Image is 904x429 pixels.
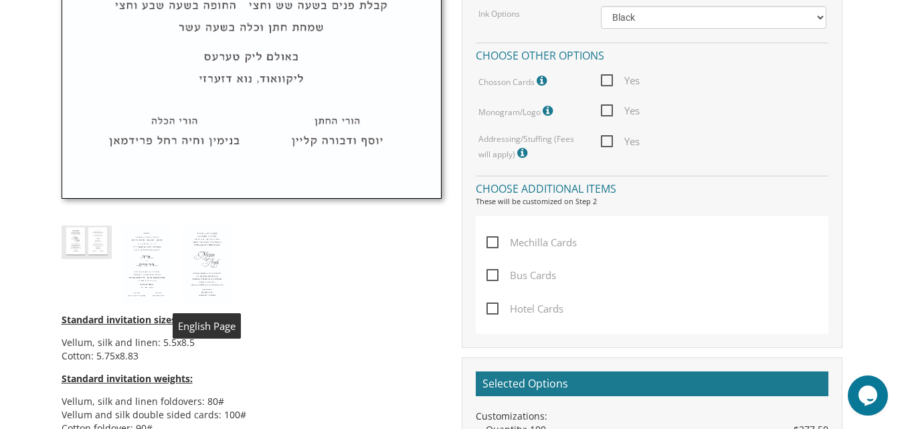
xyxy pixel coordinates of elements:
[601,133,640,150] span: Yes
[478,133,581,162] label: Addressing/Stuffing (Fees will apply)
[122,226,172,303] img: style13_heb.jpg
[601,102,640,119] span: Yes
[486,301,563,317] span: Hotel Cards
[486,234,577,251] span: Mechilla Cards
[62,349,442,363] li: Cotton: 5.75x8.83
[62,372,193,385] span: Standard invitation weights:
[476,410,828,423] div: Customizations:
[478,102,556,120] label: Monogram/Logo
[62,313,179,326] span: Standard invitation sizes:
[601,72,640,89] span: Yes
[486,267,556,284] span: Bus Cards
[476,175,828,199] h4: Choose additional items
[476,371,828,397] h2: Selected Options
[476,42,828,66] h4: Choose other options
[62,395,442,408] li: Vellum, silk and linen foldovers: 80#
[476,196,828,207] div: These will be customized on Step 2
[62,226,112,258] img: style13_thumb.jpg
[848,375,891,416] iframe: chat widget
[62,408,442,422] li: Vellum and silk double sided cards: 100#
[182,226,232,303] img: style13_eng.jpg
[62,336,442,349] li: Vellum, silk and linen: 5.5x8.5
[478,72,550,90] label: Chosson Cards
[478,8,520,19] label: Ink Options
